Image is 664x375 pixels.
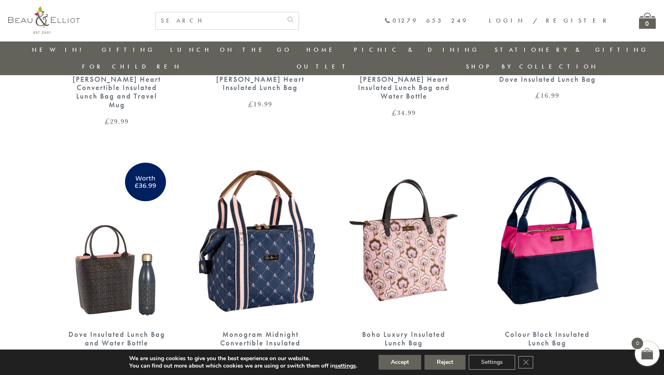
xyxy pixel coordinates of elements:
img: logo [8,6,80,34]
bdi: 19.99 [248,99,272,109]
img: Colour Block Insulated Lunch Bag [484,158,611,322]
div: Monogram Midnight Convertible Insulated Lunch Bag [211,330,310,356]
button: Settings [469,355,515,370]
a: Colour Block Insulated Lunch Bag Colour Block Insulated Lunch Bag £19.99 [484,158,611,363]
button: Accept [379,355,421,370]
div: Colour Block Insulated Lunch Bag [498,330,597,347]
img: Dove Insulated Lunch Bag and Water Bottle [53,158,180,322]
a: 0 [639,13,656,29]
div: Dove Insulated Lunch Bag [498,75,597,84]
span: £ [535,90,541,100]
div: Dove Insulated Lunch Bag and Water Bottle [68,330,166,347]
a: New in! [32,46,87,54]
bdi: 29.99 [105,116,129,126]
bdi: 16.99 [535,90,559,100]
img: Monogram Midnight Convertible Lunch Bag [197,158,324,322]
a: 01279 653 249 [384,17,468,24]
span: 0 [632,338,643,349]
img: Boho Luxury Insulated Lunch Bag [340,158,468,322]
a: Gifting [102,46,155,54]
div: [PERSON_NAME] Heart Insulated Lunch Bag and Water Bottle [355,75,453,101]
span: £ [105,116,110,126]
button: Close GDPR Cookie Banner [518,356,533,368]
a: Dove Insulated Lunch Bag and Water Bottle Dove Insulated Lunch Bag and Water Bottle £29.99 [53,158,180,363]
a: Lunch On The Go [170,46,292,54]
a: Outlet [297,62,351,71]
div: [PERSON_NAME] Heart Insulated Lunch Bag [211,75,310,92]
bdi: 34.99 [392,108,416,117]
a: Home [306,46,339,54]
a: Login / Register [489,16,610,25]
span: £ [248,99,253,109]
button: Reject [424,355,465,370]
button: settings [335,362,356,370]
a: Shop by collection [466,62,598,71]
p: You can find out more about which cookies we are using or switch them off in . [129,362,357,370]
a: Stationery & Gifting [495,46,648,54]
a: Boho Luxury Insulated Lunch Bag Boho Luxury Insulated Lunch Bag £19.99 [340,158,468,363]
input: SEARCH [156,12,282,29]
span: £ [392,108,397,117]
p: We are using cookies to give you the best experience on our website. [129,355,357,362]
a: For Children [82,62,182,71]
div: Boho Luxury Insulated Lunch Bag [355,330,453,347]
a: Monogram Midnight Convertible Lunch Bag Monogram Midnight Convertible Insulated Lunch Bag £19.99 [197,158,324,371]
a: Picnic & Dining [354,46,479,54]
div: [PERSON_NAME] Heart Convertible Insulated Lunch Bag and Travel Mug [68,75,166,109]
